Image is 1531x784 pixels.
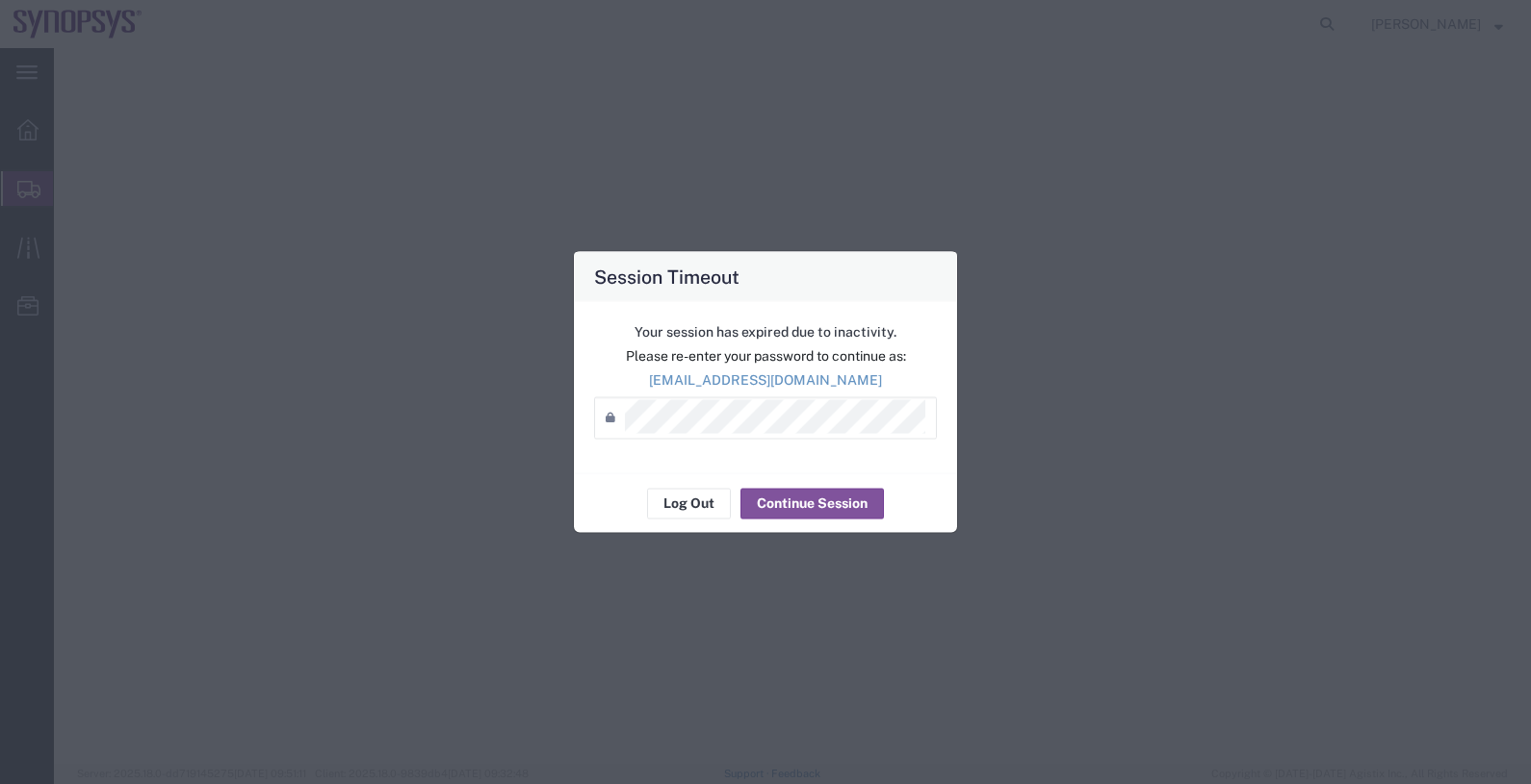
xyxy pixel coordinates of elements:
p: Please re-enter your password to continue as: [594,345,937,366]
button: Continue Session [740,488,884,518]
p: Your session has expired due to inactivity. [594,321,937,341]
p: [EMAIL_ADDRESS][DOMAIN_NAME] [594,369,937,390]
h4: Session Timeout [594,262,740,290]
button: Log Out [647,488,731,518]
